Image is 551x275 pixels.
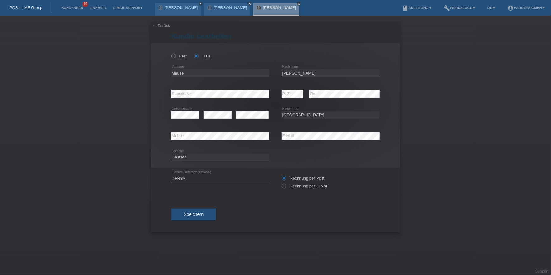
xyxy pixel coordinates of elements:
[9,5,42,10] a: POS — MF Group
[194,54,198,58] input: Frau
[297,2,300,5] i: close
[171,32,380,40] h1: Kundin bearbeiten
[153,23,170,28] a: ← Zurück
[282,184,286,191] input: Rechnung per E-Mail
[58,6,86,10] a: Kund*innen
[184,212,204,217] span: Speichern
[282,184,328,188] label: Rechnung per E-Mail
[399,6,434,10] a: bookAnleitung ▾
[82,2,88,7] span: 19
[248,2,251,5] i: close
[484,6,498,10] a: DE ▾
[86,6,110,10] a: Einkäufe
[199,2,202,5] i: close
[263,5,296,10] a: [PERSON_NAME]
[441,6,478,10] a: buildWerkzeuge ▾
[507,5,514,11] i: account_circle
[194,54,210,58] label: Frau
[444,5,450,11] i: build
[402,5,408,11] i: book
[504,6,548,10] a: account_circleHandeys GmbH ▾
[535,269,549,273] a: Support
[282,176,286,184] input: Rechnung per Post
[171,54,175,58] input: Herr
[297,2,301,6] a: close
[282,176,324,181] label: Rechnung per Post
[171,54,187,58] label: Herr
[214,5,247,10] a: [PERSON_NAME]
[247,2,252,6] a: close
[110,6,146,10] a: E-Mail Support
[199,2,203,6] a: close
[171,209,216,220] button: Speichern
[165,5,198,10] a: [PERSON_NAME]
